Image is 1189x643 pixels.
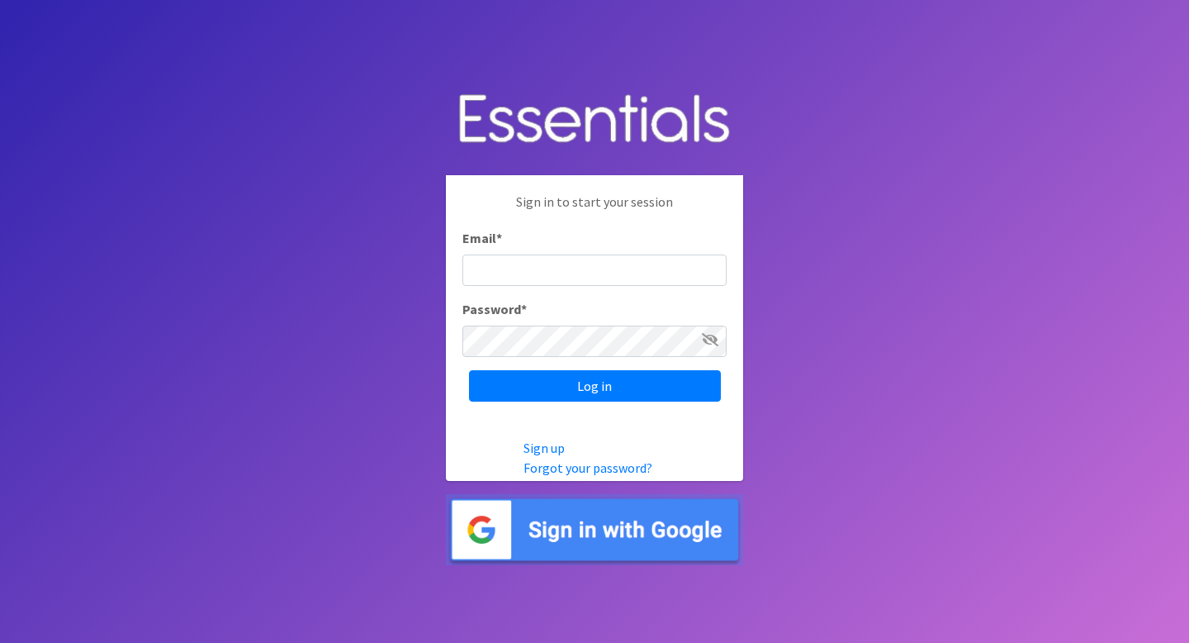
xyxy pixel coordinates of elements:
[523,460,652,476] a: Forgot your password?
[462,299,527,319] label: Password
[462,228,502,248] label: Email
[446,78,743,163] img: Human Essentials
[469,370,721,402] input: Log in
[446,494,743,566] img: Sign in with Google
[462,192,727,228] p: Sign in to start your session
[496,230,502,246] abbr: required
[523,440,565,456] a: Sign up
[521,301,527,317] abbr: required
